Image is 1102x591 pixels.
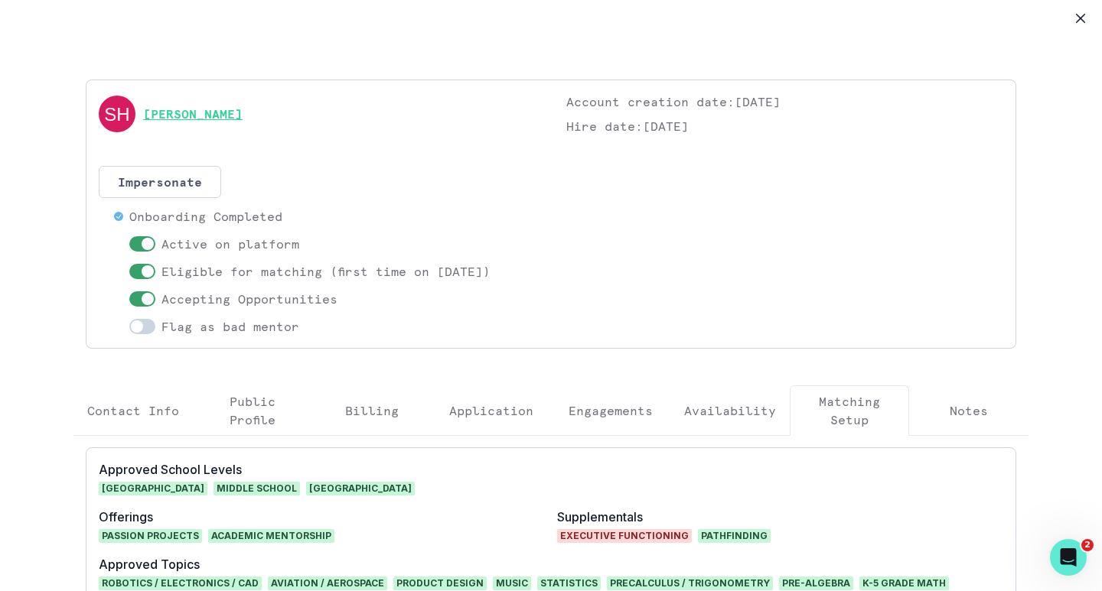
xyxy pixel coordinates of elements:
p: Approved School Levels [99,460,545,479]
p: Hire date: [DATE] [566,117,1003,135]
p: Engagements [569,401,653,420]
p: Approved Topics [99,555,1003,573]
p: Matching Setup [803,392,896,429]
span: Music [493,576,531,590]
p: Application [449,401,533,420]
p: Onboarding Completed [129,207,282,226]
p: Offerings [99,508,545,526]
span: [GEOGRAPHIC_DATA] [306,482,415,495]
span: Executive Functioning [557,529,692,543]
p: Active on platform [161,235,299,253]
button: Close [1068,6,1093,31]
p: Billing [345,401,399,420]
p: Public Profile [206,392,299,429]
span: Precalculus / Trigonometry [607,576,773,590]
span: Robotics / Electronics / CAD [99,576,262,590]
p: Supplementals [557,508,1003,526]
p: Notes [950,401,988,420]
span: K-5 Grade Math [859,576,949,590]
img: svg [99,96,135,132]
span: Statistics [537,576,601,590]
span: Aviation / Aerospace [268,576,387,590]
span: Middle School [214,482,300,495]
p: Flag as bad mentor [161,317,299,336]
p: Account creation date: [DATE] [566,93,1003,111]
span: Product Design [393,576,487,590]
iframe: Intercom live chat [1050,539,1087,576]
span: Pre-Algebra [779,576,853,590]
p: Availability [684,401,776,420]
span: [GEOGRAPHIC_DATA] [99,482,207,495]
span: Pathfinding [698,529,771,543]
span: Passion Projects [99,529,202,543]
button: Impersonate [99,166,221,198]
p: Accepting Opportunities [161,290,337,308]
p: Contact Info [87,401,179,420]
span: 2 [1081,539,1094,551]
span: Academic Mentorship [208,529,334,543]
p: Eligible for matching (first time on [DATE]) [161,262,491,281]
a: [PERSON_NAME] [143,105,243,123]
